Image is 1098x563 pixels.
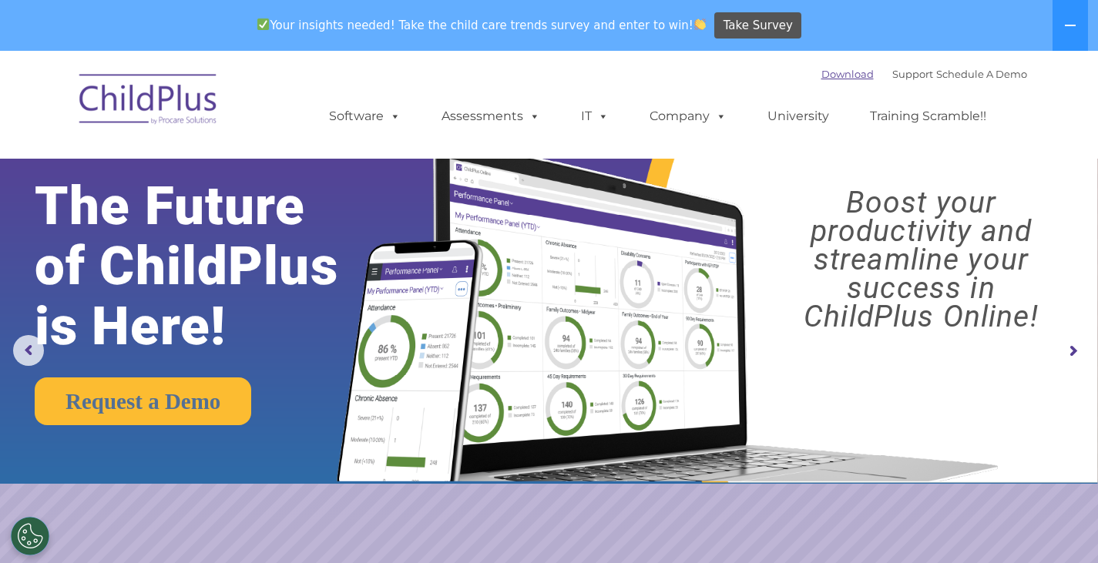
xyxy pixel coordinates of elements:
[855,101,1002,132] a: Training Scramble!!
[426,101,556,132] a: Assessments
[251,10,713,40] span: Your insights needed! Take the child care trends survey and enter to win!
[936,68,1027,80] a: Schedule A Demo
[694,18,706,30] img: 👏
[821,68,1027,80] font: |
[758,189,1084,331] rs-layer: Boost your productivity and streamline your success in ChildPlus Online!
[214,102,261,113] span: Last name
[566,101,624,132] a: IT
[214,165,280,176] span: Phone number
[35,377,251,425] a: Request a Demo
[314,101,416,132] a: Software
[821,68,874,80] a: Download
[752,101,844,132] a: University
[714,12,801,39] a: Take Survey
[634,101,742,132] a: Company
[724,12,793,39] span: Take Survey
[72,63,226,140] img: ChildPlus by Procare Solutions
[257,18,269,30] img: ✅
[35,176,385,357] rs-layer: The Future of ChildPlus is Here!
[11,517,49,555] button: Cookies Settings
[892,68,933,80] a: Support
